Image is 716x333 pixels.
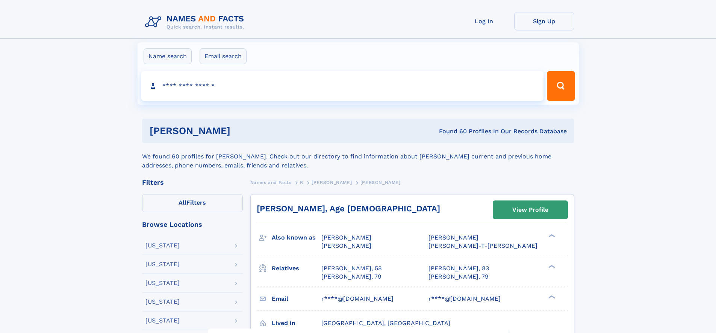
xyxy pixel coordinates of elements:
a: Sign Up [514,12,574,30]
a: [PERSON_NAME], 79 [428,273,489,281]
div: We found 60 profiles for [PERSON_NAME]. Check out our directory to find information about [PERSON... [142,143,574,170]
div: Browse Locations [142,221,243,228]
input: search input [141,71,544,101]
span: [GEOGRAPHIC_DATA], [GEOGRAPHIC_DATA] [321,319,450,327]
div: View Profile [512,201,548,218]
label: Email search [200,48,247,64]
label: Filters [142,194,243,212]
div: [US_STATE] [145,280,180,286]
h3: Also known as [272,231,321,244]
a: Log In [454,12,514,30]
a: View Profile [493,201,568,219]
span: R [300,180,303,185]
a: [PERSON_NAME], 58 [321,264,382,273]
a: [PERSON_NAME], 83 [428,264,489,273]
span: [PERSON_NAME]-T-[PERSON_NAME] [428,242,537,249]
a: [PERSON_NAME] [312,178,352,187]
span: [PERSON_NAME] [321,234,371,241]
img: Logo Names and Facts [142,12,250,32]
div: [US_STATE] [145,261,180,267]
div: Filters [142,179,243,186]
div: [US_STATE] [145,299,180,305]
div: ❯ [546,234,556,238]
span: [PERSON_NAME] [321,242,371,249]
div: ❯ [546,294,556,299]
label: Name search [144,48,192,64]
h3: Lived in [272,317,321,330]
span: All [179,199,186,206]
a: [PERSON_NAME], Age [DEMOGRAPHIC_DATA] [257,204,440,213]
h3: Email [272,292,321,305]
div: [US_STATE] [145,243,180,249]
h1: [PERSON_NAME] [150,126,335,136]
span: [PERSON_NAME] [312,180,352,185]
a: Names and Facts [250,178,292,187]
span: [PERSON_NAME] [428,234,478,241]
div: [US_STATE] [145,318,180,324]
div: ❯ [546,264,556,269]
h3: Relatives [272,262,321,275]
span: [PERSON_NAME] [360,180,401,185]
a: [PERSON_NAME], 79 [321,273,381,281]
div: Found 60 Profiles In Our Records Database [335,127,567,136]
a: R [300,178,303,187]
button: Search Button [547,71,575,101]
